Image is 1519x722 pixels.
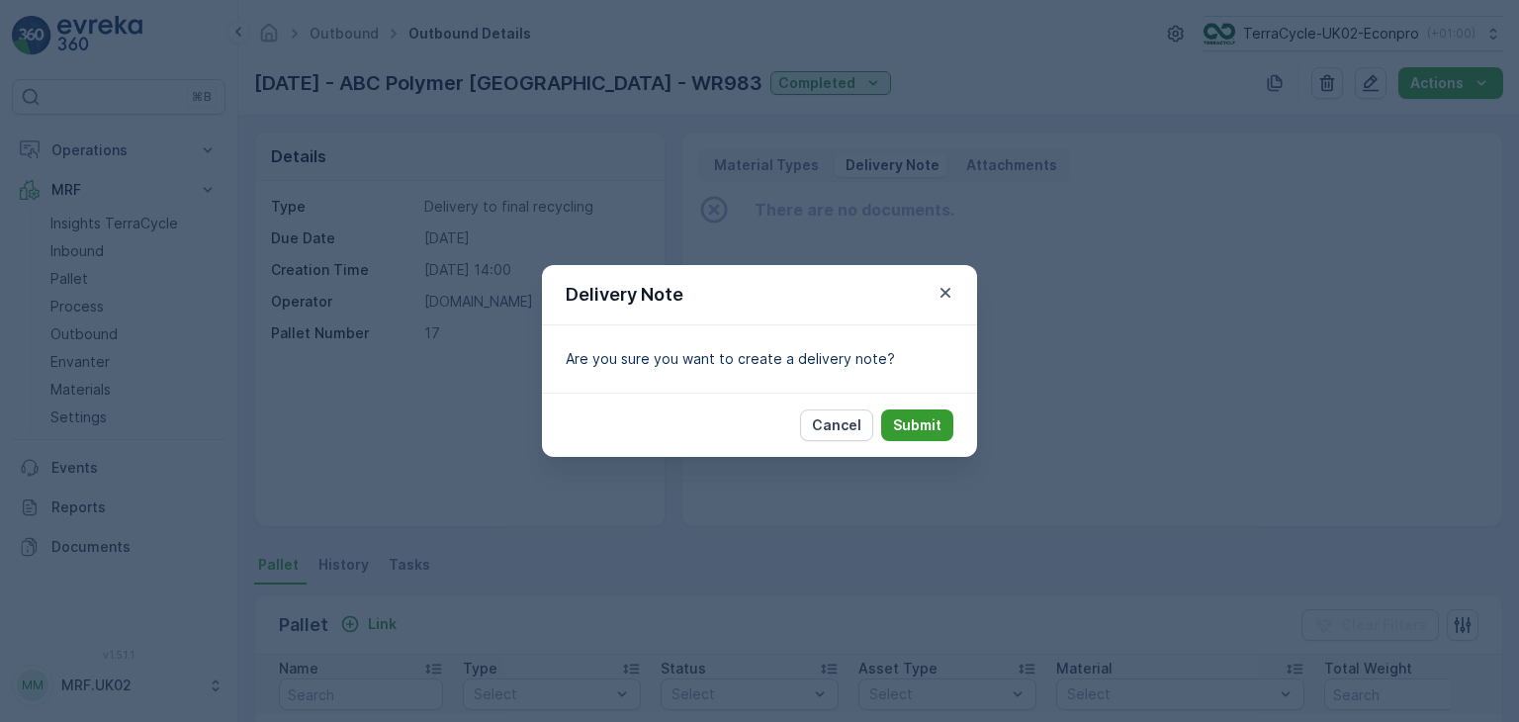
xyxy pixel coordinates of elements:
p: Are you sure you want to create a delivery note? [566,349,953,369]
p: Submit [893,415,941,435]
p: Delivery Note [566,281,683,309]
p: Cancel [812,415,861,435]
button: Cancel [800,409,873,441]
button: Submit [881,409,953,441]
